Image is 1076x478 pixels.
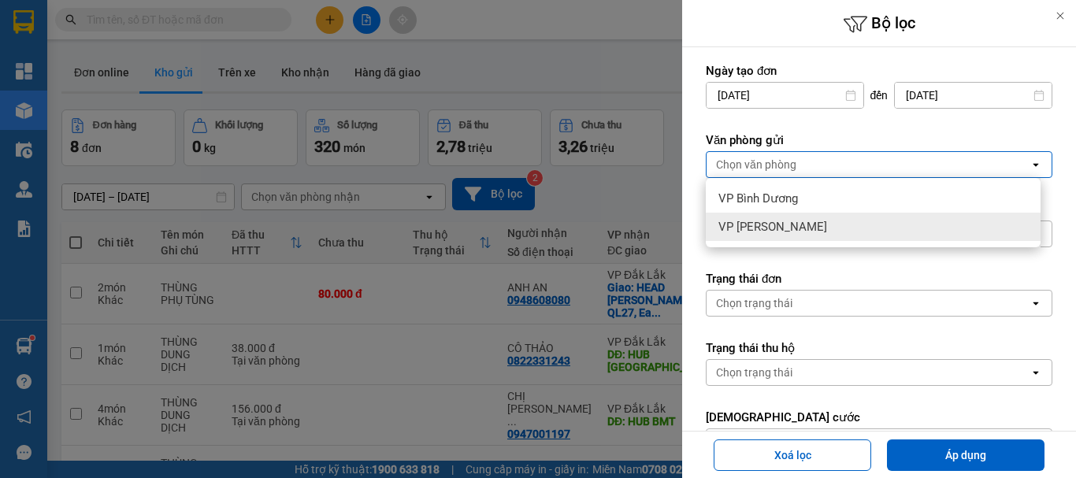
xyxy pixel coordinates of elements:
div: Chọn trạng thái [716,365,792,380]
input: Select a date. [707,83,863,108]
label: Ngày tạo đơn [706,63,1052,79]
button: Áp dụng [887,439,1044,471]
b: Phiếu giao hàng [149,101,295,120]
div: Chọn văn phòng [716,157,796,172]
label: Trạng thái thu hộ [706,340,1052,356]
button: Xoá lọc [714,439,871,471]
svg: open [1030,158,1042,171]
img: logo.jpg [20,20,98,98]
li: Tổng kho TTC [PERSON_NAME], Đường 10, [PERSON_NAME], Dĩ An [87,39,358,78]
svg: open [1030,297,1042,309]
label: Văn phòng gửi [706,132,1052,148]
span: VP Bình Dương [718,191,798,206]
label: [DEMOGRAPHIC_DATA] cước [706,409,1052,425]
h6: Bộ lọc [682,12,1076,36]
span: VP [PERSON_NAME] [718,219,827,235]
ul: Menu [706,178,1041,247]
li: Hotline: 0786454126 [87,78,358,98]
input: Select a date. [895,83,1052,108]
svg: open [1030,366,1042,379]
div: Chọn trạng thái [716,295,792,311]
label: Trạng thái đơn [706,271,1052,287]
span: đến [870,87,889,103]
b: Hồng Đức Express [139,18,306,38]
